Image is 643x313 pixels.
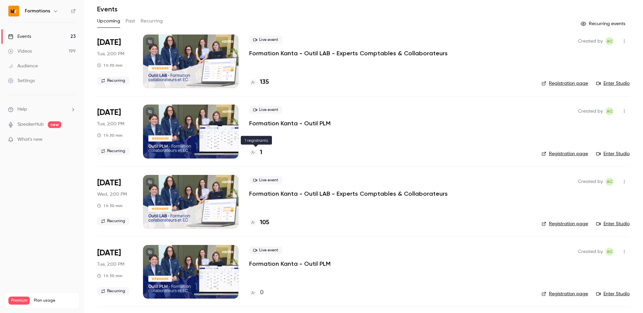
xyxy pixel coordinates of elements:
[126,16,135,26] button: Past
[17,121,44,128] a: SpeakerHub
[97,37,121,48] span: [DATE]
[97,121,124,127] span: Tue, 2:00 PM
[34,298,75,303] span: Plan usage
[141,16,163,26] button: Recurring
[249,119,331,127] a: Formation Kanta - Outil PLM
[605,107,614,115] span: Anaïs Cachelou
[68,137,76,143] iframe: Noticeable Trigger
[249,176,282,184] span: Live event
[607,178,613,186] span: AC
[97,245,132,299] div: Sep 9 Tue, 2:00 PM (Europe/Paris)
[249,36,282,44] span: Live event
[97,16,120,26] button: Upcoming
[249,190,448,198] a: Formation Kanta - Outil LAB - Experts Comptables & Collaborateurs
[596,221,630,227] a: Enter Studio
[97,35,132,88] div: Sep 2 Tue, 2:00 PM (Europe/Paris)
[97,63,123,68] div: 1 h 30 min
[97,217,129,225] span: Recurring
[260,218,269,227] h4: 105
[578,18,630,29] button: Recurring events
[249,106,282,114] span: Live event
[596,291,630,297] a: Enter Studio
[97,273,123,278] div: 1 h 30 min
[8,63,38,69] div: Audience
[97,5,118,13] h1: Events
[97,175,132,229] div: Sep 3 Wed, 2:00 PM (Europe/Paris)
[8,106,76,113] li: help-dropdown-opener
[249,260,331,268] a: Formation Kanta - Outil PLM
[249,288,264,297] a: 0
[542,150,588,157] a: Registration page
[542,221,588,227] a: Registration page
[607,37,613,45] span: AC
[25,8,50,14] h6: Formations
[97,203,123,208] div: 1 h 30 min
[48,121,61,128] span: new
[607,248,613,256] span: AC
[97,178,121,188] span: [DATE]
[249,78,269,87] a: 135
[97,105,132,158] div: Sep 2 Tue, 2:00 PM (Europe/Paris)
[17,136,43,143] span: What's new
[578,107,603,115] span: Created by
[605,248,614,256] span: Anaïs Cachelou
[97,287,129,295] span: Recurring
[249,246,282,254] span: Live event
[249,148,262,157] a: 1
[596,80,630,87] a: Enter Studio
[249,49,448,57] a: Formation Kanta - Outil LAB - Experts Comptables & Collaborateurs
[97,77,129,85] span: Recurring
[8,6,19,16] img: Formations
[542,80,588,87] a: Registration page
[578,37,603,45] span: Created by
[17,106,27,113] span: Help
[97,107,121,118] span: [DATE]
[8,77,35,84] div: Settings
[97,248,121,258] span: [DATE]
[97,191,127,198] span: Wed, 2:00 PM
[260,78,269,87] h4: 135
[607,107,613,115] span: AC
[596,150,630,157] a: Enter Studio
[249,218,269,227] a: 105
[97,133,123,138] div: 1 h 30 min
[8,33,31,40] div: Events
[578,248,603,256] span: Created by
[8,297,30,305] span: Premium
[605,178,614,186] span: Anaïs Cachelou
[260,148,262,157] h4: 1
[578,178,603,186] span: Created by
[260,288,264,297] h4: 0
[97,261,124,268] span: Tue, 2:00 PM
[542,291,588,297] a: Registration page
[97,51,124,57] span: Tue, 2:00 PM
[97,147,129,155] span: Recurring
[605,37,614,45] span: Anaïs Cachelou
[8,48,32,55] div: Videos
